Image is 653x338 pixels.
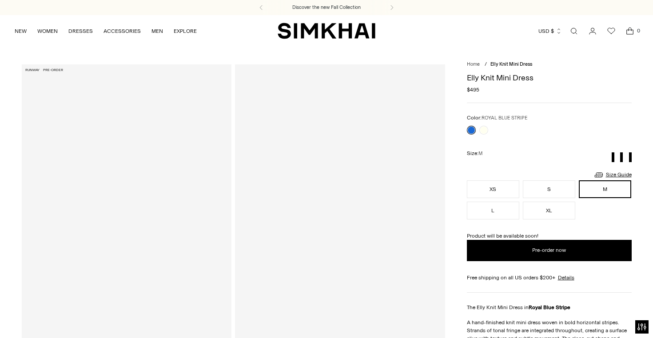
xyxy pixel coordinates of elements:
button: Add to Bag [467,240,632,261]
span: M [478,151,482,156]
a: MEN [151,21,163,41]
span: ROYAL BLUE STRIPE [482,115,527,121]
button: S [523,180,575,198]
button: XL [523,202,575,219]
a: DRESSES [68,21,93,41]
a: Open cart modal [621,22,639,40]
label: Color: [467,114,527,122]
a: Size Guide [593,169,632,180]
button: XS [467,180,519,198]
label: Size: [467,149,482,158]
span: 0 [634,27,642,35]
div: / [485,61,487,68]
p: Product will be available soon! [467,232,632,240]
button: L [467,202,519,219]
nav: breadcrumbs [467,61,632,68]
div: Free shipping on all US orders $200+ [467,274,632,282]
a: WOMEN [37,21,58,41]
button: M [579,180,631,198]
button: USD $ [538,21,562,41]
a: Details [558,274,574,282]
a: Go to the account page [584,22,601,40]
a: Wishlist [602,22,620,40]
span: $495 [467,86,479,94]
a: NEW [15,21,27,41]
h1: Elly Knit Mini Dress [467,74,632,82]
a: EXPLORE [174,21,197,41]
a: ACCESSORIES [104,21,141,41]
span: Pre-order now [532,247,566,254]
a: SIMKHAI [278,22,375,40]
span: Elly Knit Mini Dress [490,61,532,67]
a: Home [467,61,480,67]
a: Discover the new Fall Collection [292,4,361,11]
strong: Royal Blue Stripe [529,304,570,310]
p: The Elly Knit Mini Dress in [467,303,632,311]
a: Open search modal [565,22,583,40]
